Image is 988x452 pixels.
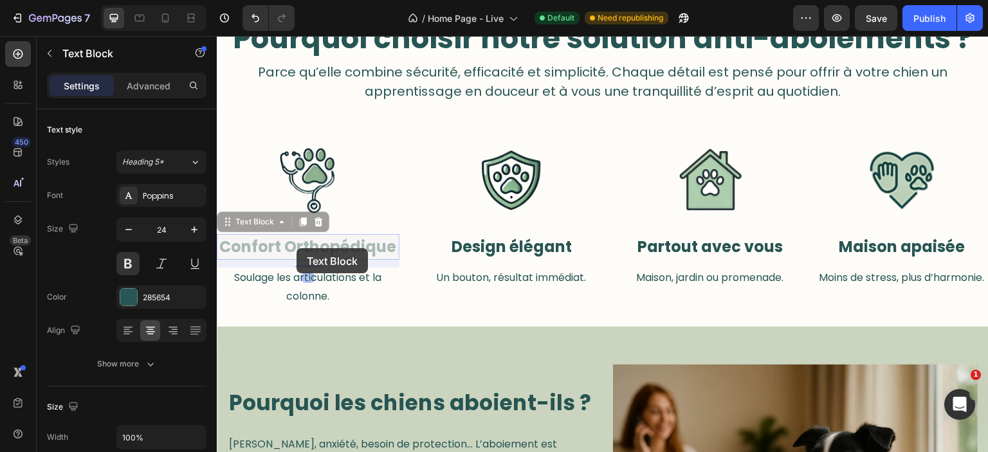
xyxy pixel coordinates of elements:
[259,107,331,180] img: [object Object]
[47,156,69,168] div: Styles
[205,233,385,251] p: Un bouton, résultat immédiat.
[122,156,164,168] span: Heading 5*
[422,12,425,25] span: /
[944,389,975,420] iframe: Intercom live chat
[5,5,96,31] button: 7
[421,200,566,221] strong: Partout avec vous
[457,107,530,180] img: [object Object]
[242,5,295,31] div: Undo/Redo
[971,370,981,380] span: 1
[866,13,887,24] span: Save
[622,200,748,221] strong: Maison apaisée
[143,292,203,303] div: 285654
[62,46,172,61] p: Text Block
[47,399,81,416] div: Size
[1,233,181,270] p: Soulage les articulations et la colonne.
[10,235,31,246] div: Beta
[902,5,956,31] button: Publish
[55,107,128,180] img: [object Object]
[428,12,504,25] span: Home Page - Live
[47,322,83,339] div: Align
[47,431,68,443] div: Width
[408,233,579,251] p: Maison, jardin ou promenade.
[3,200,180,221] strong: Confort Orthopédique
[16,180,60,192] div: Text Block
[84,10,90,26] p: 7
[12,137,31,147] div: 450
[117,426,206,449] input: Auto
[599,233,771,251] p: Moins de stress, plus d’harmonie.
[598,12,663,24] span: Need republishing
[143,190,203,202] div: Poppins
[47,221,81,238] div: Size
[47,190,63,201] div: Font
[913,12,946,25] div: Publish
[217,36,988,452] iframe: Design area
[235,200,355,221] strong: Design élégant
[855,5,897,31] button: Save
[649,107,722,180] img: [object Object]
[116,150,206,174] button: Heading 5*
[47,124,82,136] div: Text style
[97,357,157,370] div: Show more
[127,79,170,93] p: Advanced
[12,352,374,382] strong: Pourquoi les chiens aboient-ils ?
[203,198,386,224] div: Rich Text Editor. Editing area: main
[47,352,206,375] button: Show more
[64,79,100,93] p: Settings
[47,291,67,303] div: Color
[547,12,574,24] span: Default
[41,27,731,64] span: Parce qu’elle combine sécurité, efficacité et simplicité. Chaque détail est pensé pour offrir à v...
